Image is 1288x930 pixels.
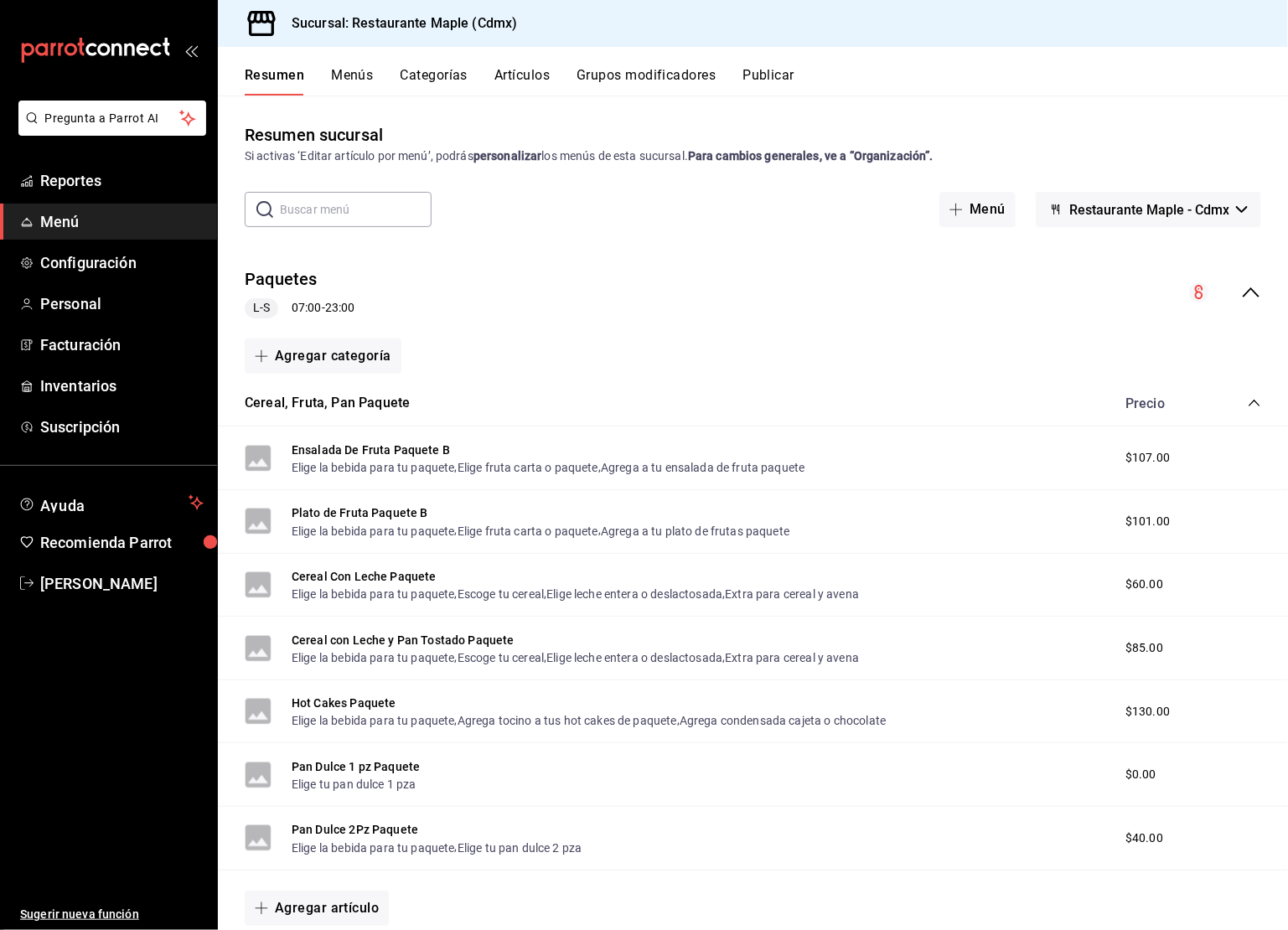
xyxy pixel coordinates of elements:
[245,298,354,318] div: 07:00 - 23:00
[494,67,550,96] button: Artículos
[292,695,396,711] button: Hot Cakes Paquete
[292,585,859,602] div: , , ,
[292,521,789,539] div: , ,
[278,13,517,34] h3: Sucursal: Restaurante Maple (Cdmx)
[1036,192,1261,227] button: Restaurante Maple - Cdmx
[292,523,455,540] button: Elige la bebida para tu paquete
[458,649,544,666] button: Escoge tu cereal
[292,632,515,648] button: Cereal con Leche y Pan Tostado Paquete
[40,292,204,315] span: Personal
[40,493,182,513] span: Ayuda
[473,149,542,163] strong: personalizar
[458,586,544,602] button: Escoge tu cereal
[546,586,722,602] button: Elige leche entera o deslactosada
[292,776,416,793] button: Elige tu pan dulce 1 pza
[245,267,318,292] button: Paquetes
[1125,703,1170,721] span: $130.00
[1125,576,1163,593] span: $60.00
[601,523,789,540] button: Agrega a tu plato de frutas paquete
[688,149,934,163] strong: Para cambios generales, ve a “Organización”.
[292,458,805,476] div: , ,
[292,712,455,729] button: Elige la bebida para tu paquete
[292,648,859,666] div: , , ,
[1125,639,1163,657] span: $85.00
[1125,766,1156,783] span: $0.00
[458,459,598,476] button: Elige fruta carta o paquete
[1248,396,1261,410] button: collapse-category-row
[292,504,428,521] button: Plato de Fruta Paquete B
[680,712,886,729] button: Agrega condensada cajeta o chocolate
[245,891,389,926] button: Agregar artículo
[245,122,383,147] div: Resumen sucursal
[245,67,1288,96] div: navigation tabs
[577,67,716,96] button: Grupos modificadores
[40,251,204,274] span: Configuración
[725,586,859,602] button: Extra para cereal y avena
[40,333,204,356] span: Facturación
[184,44,198,57] button: open_drawer_menu
[292,711,886,729] div: , ,
[40,416,204,438] span: Suscripción
[18,101,206,136] button: Pregunta a Parrot AI
[246,299,277,317] span: L-S
[292,649,455,666] button: Elige la bebida para tu paquete
[1125,513,1170,530] span: $101.00
[1069,202,1229,218] span: Restaurante Maple - Cdmx
[725,649,859,666] button: Extra para cereal y avena
[458,840,582,856] button: Elige tu pan dulce 2 pza
[245,67,304,96] button: Resumen
[280,193,432,226] input: Buscar menú
[292,840,455,856] button: Elige la bebida para tu paquete
[292,586,455,602] button: Elige la bebida para tu paquete
[292,459,455,476] button: Elige la bebida para tu paquete
[1109,395,1216,411] div: Precio
[12,121,206,139] a: Pregunta a Parrot AI
[292,568,437,585] button: Cereal Con Leche Paquete
[939,192,1016,227] button: Menú
[401,67,468,96] button: Categorías
[1125,829,1163,847] span: $40.00
[245,147,1261,165] div: Si activas ‘Editar artículo por menú’, podrás los menús de esta sucursal.
[40,210,204,233] span: Menú
[292,838,582,855] div: ,
[40,572,204,595] span: [PERSON_NAME]
[40,531,204,554] span: Recomienda Parrot
[331,67,373,96] button: Menús
[546,649,722,666] button: Elige leche entera o deslactosada
[218,254,1288,332] div: collapse-menu-row
[40,169,204,192] span: Reportes
[458,712,677,729] button: Agrega tocino a tus hot cakes de paquete
[1125,449,1170,467] span: $107.00
[245,338,401,374] button: Agregar categoría
[245,394,410,413] button: Cereal, Fruta, Pan Paquete
[40,375,204,397] span: Inventarios
[292,821,418,838] button: Pan Dulce 2Pz Paquete
[601,459,805,476] button: Agrega a tu ensalada de fruta paquete
[742,67,794,96] button: Publicar
[20,906,204,923] span: Sugerir nueva función
[292,442,450,458] button: Ensalada De Fruta Paquete B
[45,110,180,127] span: Pregunta a Parrot AI
[458,523,598,540] button: Elige fruta carta o paquete
[292,758,420,775] button: Pan Dulce 1 pz Paquete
